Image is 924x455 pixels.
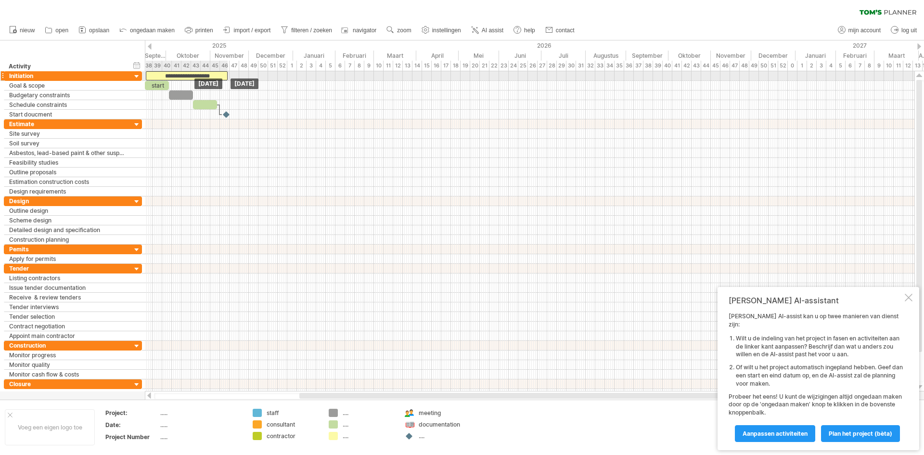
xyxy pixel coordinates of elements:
[419,420,471,429] div: documentation
[499,51,541,61] div: Juni 2026
[9,110,127,119] div: Start doucment
[343,420,395,429] div: ....
[384,61,393,71] div: 11
[9,370,127,379] div: Monitor cash flow & costs
[326,61,335,71] div: 5
[293,40,796,51] div: 2026
[76,24,112,37] a: opslaan
[9,206,127,215] div: Outline design
[624,61,634,71] div: 36
[416,51,459,61] div: April 2026
[9,389,127,398] div: As built survey
[482,27,503,34] span: AI assist
[894,61,903,71] div: 11
[888,24,920,37] a: log uit
[735,425,815,442] a: Aanpassen activiteiten
[267,409,319,417] div: staff
[743,430,808,437] span: Aanpassen activiteiten
[9,62,126,71] div: Activity
[7,24,38,37] a: nieuw
[258,61,268,71] div: 50
[160,409,241,417] div: .....
[335,61,345,71] div: 6
[220,61,230,71] div: 46
[231,78,258,89] div: [DATE]
[9,91,127,100] div: Budgetary constraints
[172,61,181,71] div: 41
[55,27,68,34] span: open
[730,61,740,71] div: 47
[441,61,451,71] div: 17
[586,51,626,61] div: Augustus 2026
[278,61,287,71] div: 52
[9,129,127,138] div: Site survey
[181,61,191,71] div: 42
[9,168,127,177] div: Outline proposals
[874,51,919,61] div: Maart 2027
[249,61,258,71] div: 49
[9,148,127,157] div: Asbestos, lead-based paint & other suspect materials
[538,61,547,71] div: 27
[9,245,127,254] div: Pemits
[9,225,127,234] div: Detailed design and specification
[166,51,210,61] div: Oktober 2025
[117,24,178,37] a: ongedaan maken
[307,61,316,71] div: 3
[9,264,127,273] div: Tender
[9,139,127,148] div: Soil survey
[547,61,557,71] div: 28
[278,24,335,37] a: filteren / zoeken
[586,61,595,71] div: 32
[9,81,127,90] div: Goal & scope
[9,331,127,340] div: Appoint main contractor
[817,61,826,71] div: 3
[749,61,759,71] div: 49
[422,61,432,71] div: 15
[162,61,172,71] div: 40
[913,61,923,71] div: 13
[729,312,903,442] div: [PERSON_NAME] AI-assist kan u op twee manieren van dienst zijn: Probeer het eens! U kunt de wijzi...
[291,27,332,34] span: filteren / zoeken
[884,61,894,71] div: 10
[195,27,213,34] span: printen
[566,61,576,71] div: 30
[903,61,913,71] div: 12
[412,61,422,71] div: 14
[855,61,865,71] div: 7
[340,24,379,37] a: navigator
[528,61,538,71] div: 26
[797,61,807,71] div: 1
[268,61,278,71] div: 51
[182,24,216,37] a: printen
[736,364,903,388] li: Of wilt u het project automatisch ingepland hebben. Geef dan een start en eind datum op, en de AI...
[143,61,153,71] div: 38
[191,61,201,71] div: 43
[89,27,109,34] span: opslaan
[788,61,797,71] div: 0
[343,409,395,417] div: ....
[829,430,892,437] span: Plan het project (bèta)
[9,177,127,186] div: Estimation construction costs
[595,61,605,71] div: 33
[543,24,577,37] a: contact
[9,100,127,109] div: Schedule constraints
[153,61,162,71] div: 39
[740,61,749,71] div: 48
[287,61,297,71] div: 1
[9,379,127,389] div: Closure
[615,61,624,71] div: 35
[194,78,222,89] div: [DATE]
[297,61,307,71] div: 2
[682,61,692,71] div: 42
[509,61,518,71] div: 24
[848,27,881,34] span: mijn account
[364,61,374,71] div: 9
[403,61,412,71] div: 13
[751,51,796,61] div: December 2026
[234,27,271,34] span: import / export
[469,24,506,37] a: AI assist
[846,61,855,71] div: 6
[267,432,319,440] div: contractor
[668,51,711,61] div: Oktober 2026
[796,51,836,61] div: Januari 2027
